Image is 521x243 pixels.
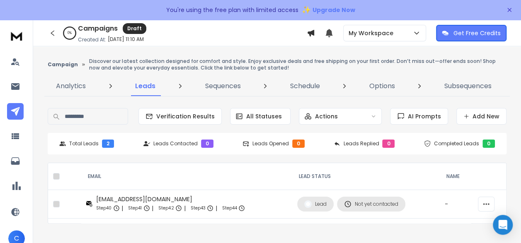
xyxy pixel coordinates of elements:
p: Options [369,81,395,91]
a: Analytics [51,76,91,96]
p: Schedule [290,81,320,91]
div: 0 [201,140,213,148]
div: 0 [292,140,305,148]
h1: Campaigns [78,24,118,34]
span: ✨ [302,4,311,16]
span: AI Prompts [405,112,441,120]
p: Step 44 [222,204,237,212]
th: LEAD STATUS [292,163,440,190]
p: | [184,204,185,212]
p: Leads Replied [344,140,379,147]
p: Step 42 [158,204,174,212]
button: ✨Upgrade Now [302,2,355,18]
p: Total Leads [69,140,99,147]
img: logo [8,28,25,43]
span: Upgrade Now [313,6,355,14]
p: Completed Leads [434,140,479,147]
p: Analytics [56,81,86,91]
p: Leads [135,81,155,91]
div: 2 [102,140,114,148]
a: Schedule [285,76,325,96]
p: | [152,204,153,212]
p: All Statuses [246,112,282,120]
div: Open Intercom Messenger [493,215,513,235]
p: Sequences [205,81,240,91]
div: Lead [304,200,327,208]
p: Actions [315,112,338,120]
p: 0 % [68,31,72,36]
th: NAME [440,163,473,190]
div: [EMAIL_ADDRESS][DOMAIN_NAME] [96,195,245,203]
p: Subsequences [444,81,492,91]
p: Created At: [78,36,106,43]
div: 0 [482,140,495,148]
p: Leads Contacted [153,140,198,147]
button: Add New [456,108,506,125]
p: Step 40 [96,204,111,212]
div: Not yet contacted [344,200,398,208]
p: You're using the free plan with limited access [166,6,298,14]
button: Campaign [48,61,78,68]
button: AI Prompts [390,108,448,125]
a: Subsequences [439,76,497,96]
p: Get Free Credits [453,29,501,37]
p: [DATE] 11:10 AM [108,36,144,43]
p: Discover our latest collection designed for comfort and style. Enjoy exclusive deals and free shi... [89,58,506,71]
th: EMAIL [81,163,292,190]
a: Sequences [200,76,245,96]
td: - [440,190,473,219]
p: My Workspace [349,29,397,37]
button: Verification Results [138,108,222,125]
a: Options [364,76,400,96]
div: 0 [382,140,395,148]
p: Leads Opened [252,140,289,147]
p: Step 43 [190,204,205,212]
p: | [121,204,123,212]
div: Draft [123,23,146,34]
button: Get Free Credits [436,25,506,41]
p: | [215,204,217,212]
span: Verification Results [153,112,215,120]
p: Step 41 [128,204,142,212]
a: Leads [130,76,160,96]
